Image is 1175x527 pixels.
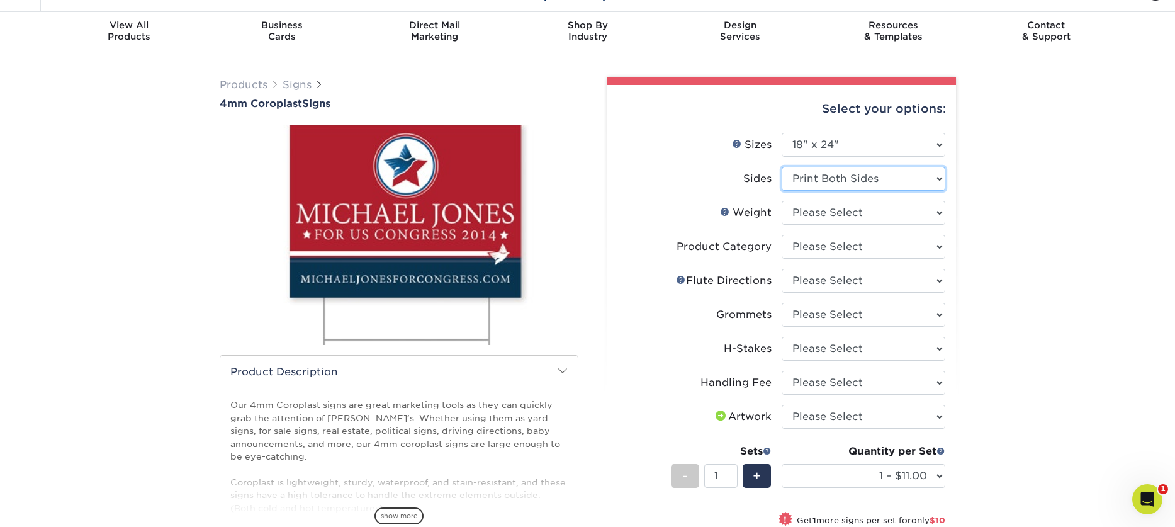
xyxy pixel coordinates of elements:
[374,507,424,524] span: show more
[53,20,206,31] span: View All
[812,516,816,525] strong: 1
[724,341,772,356] div: H-Stakes
[676,273,772,288] div: Flute Directions
[53,12,206,52] a: View AllProducts
[817,20,970,31] span: Resources
[784,513,787,526] span: !
[220,98,302,110] span: 4mm Coroplast
[205,20,358,31] span: Business
[511,20,664,31] span: Shop By
[753,467,761,485] span: +
[911,516,945,525] span: only
[720,205,772,220] div: Weight
[205,12,358,52] a: BusinessCards
[220,111,578,359] img: 4mm Coroplast 01
[358,12,511,52] a: Direct MailMarketing
[970,20,1123,42] div: & Support
[664,12,817,52] a: DesignServices
[358,20,511,31] span: Direct Mail
[716,307,772,322] div: Grommets
[682,467,688,485] span: -
[743,171,772,186] div: Sides
[220,79,267,91] a: Products
[664,20,817,31] span: Design
[970,12,1123,52] a: Contact& Support
[671,444,772,459] div: Sets
[732,137,772,152] div: Sizes
[664,20,817,42] div: Services
[220,356,578,388] h2: Product Description
[220,98,578,110] h1: Signs
[53,20,206,42] div: Products
[782,444,945,459] div: Quantity per Set
[283,79,312,91] a: Signs
[1158,484,1168,494] span: 1
[220,98,578,110] a: 4mm CoroplastSigns
[930,516,945,525] span: $10
[358,20,511,42] div: Marketing
[700,375,772,390] div: Handling Fee
[817,12,970,52] a: Resources& Templates
[511,20,664,42] div: Industry
[1132,484,1162,514] iframe: Intercom live chat
[617,85,946,133] div: Select your options:
[677,239,772,254] div: Product Category
[817,20,970,42] div: & Templates
[205,20,358,42] div: Cards
[970,20,1123,31] span: Contact
[713,409,772,424] div: Artwork
[511,12,664,52] a: Shop ByIndustry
